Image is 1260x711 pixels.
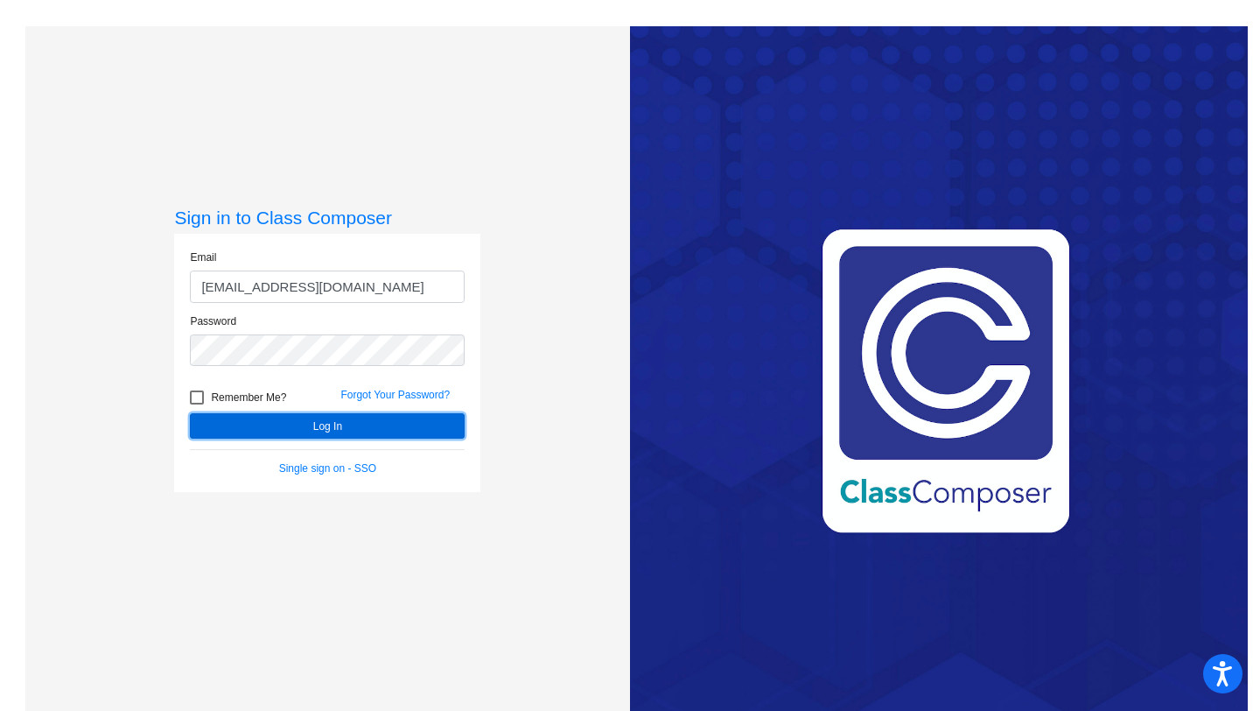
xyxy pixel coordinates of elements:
h3: Sign in to Class Composer [174,207,480,229]
label: Email [190,250,216,265]
span: Remember Me? [211,387,286,408]
label: Password [190,313,236,329]
button: Log In [190,413,465,439]
a: Forgot Your Password? [340,389,450,401]
a: Single sign on - SSO [279,462,376,475]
